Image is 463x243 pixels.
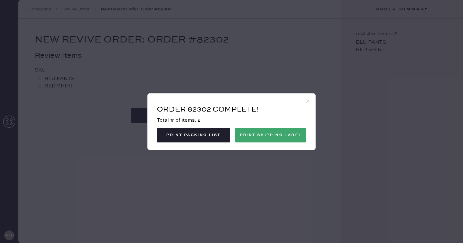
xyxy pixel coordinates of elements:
span: Total # of items: 2 [157,118,201,123]
a: Print Shipping Label [230,128,306,142]
button: Print Packing List [157,128,230,142]
span: Order 82302 Complete! [157,106,259,113]
button: Print Shipping Label [235,128,306,142]
iframe: Front Chat [434,215,460,242]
